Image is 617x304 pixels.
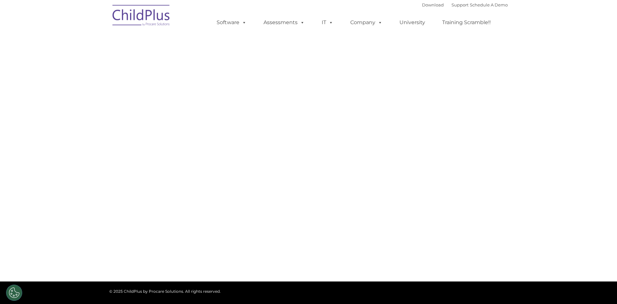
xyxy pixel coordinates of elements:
[109,289,221,294] span: © 2025 ChildPlus by Procare Solutions. All rights reserved.
[315,16,340,29] a: IT
[109,0,174,32] img: ChildPlus by Procare Solutions
[452,2,469,7] a: Support
[422,2,444,7] a: Download
[257,16,311,29] a: Assessments
[393,16,432,29] a: University
[422,2,508,7] font: |
[6,285,22,301] button: Cookies Settings
[210,16,253,29] a: Software
[344,16,389,29] a: Company
[470,2,508,7] a: Schedule A Demo
[436,16,497,29] a: Training Scramble!!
